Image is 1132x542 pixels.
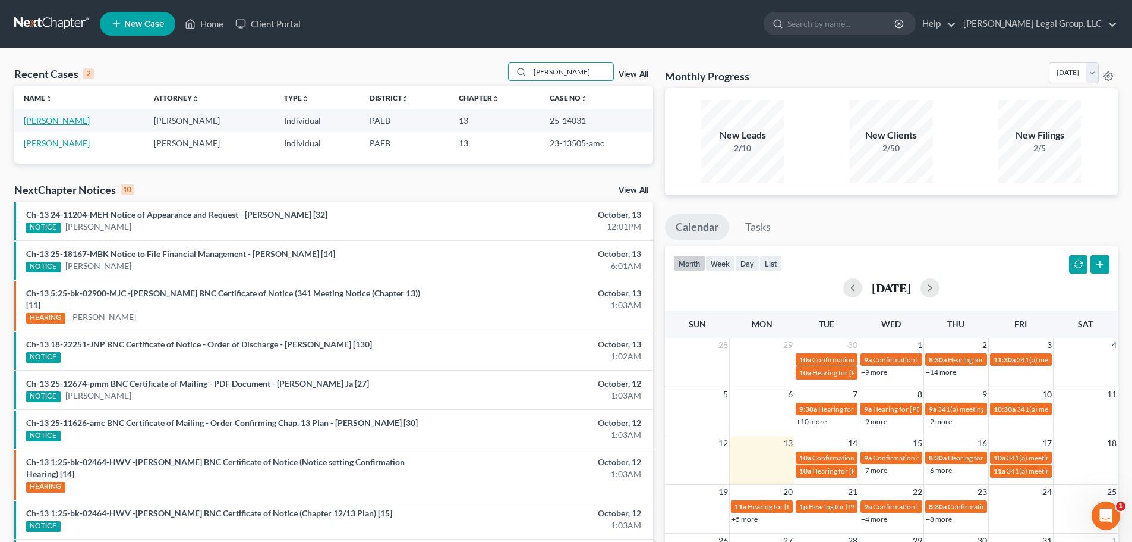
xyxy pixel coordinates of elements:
div: New Clients [850,129,933,142]
span: 9a [864,405,872,413]
a: Help [916,13,956,35]
div: 6:01AM [444,260,641,272]
span: 10a [799,466,811,475]
div: NOTICE [26,391,61,402]
span: 11:30a [994,355,1016,364]
span: Thu [947,319,964,329]
a: View All [619,70,648,79]
span: 8 [916,387,923,402]
a: [PERSON_NAME] [24,138,90,148]
div: October, 13 [444,287,641,299]
div: 1:03AM [444,519,641,531]
a: +7 more [861,466,887,475]
td: Individual [275,132,360,154]
span: Wed [881,319,901,329]
span: 11 [1106,387,1118,402]
a: +8 more [926,515,952,524]
span: 21 [847,485,859,499]
td: 13 [449,132,540,154]
span: 9a [864,355,872,364]
button: day [735,255,759,271]
span: Sun [689,319,706,329]
a: [PERSON_NAME] [24,115,90,126]
a: +4 more [861,515,887,524]
span: 1 [916,338,923,352]
span: Hearing for [PERSON_NAME] [748,502,840,511]
span: 341(a) meeting for [PERSON_NAME] [938,405,1052,413]
div: 2/50 [850,142,933,154]
a: +9 more [861,368,887,377]
a: Chapterunfold_more [459,93,499,102]
h2: [DATE] [872,281,911,294]
span: Sat [1078,319,1093,329]
a: Districtunfold_more [370,93,409,102]
span: 341(a) meeting for [PERSON_NAME] [1007,453,1121,462]
div: October, 12 [444,507,641,519]
a: [PERSON_NAME] [65,221,131,233]
span: 10a [799,368,811,377]
span: Confirmation hearing for [PERSON_NAME] [873,355,1008,364]
a: +5 more [731,515,758,524]
a: View All [619,186,648,195]
td: 23-13505-amc [540,132,653,154]
a: Attorneyunfold_more [154,93,199,102]
span: New Case [124,20,164,29]
span: 341(a) meeting for [PERSON_NAME] [1017,405,1131,413]
span: 9a [864,502,872,511]
span: 4 [1111,338,1118,352]
span: 14 [847,436,859,450]
span: Tue [819,319,834,329]
iframe: Intercom live chat [1092,502,1120,530]
a: Home [179,13,229,35]
span: Confirmation hearing for [PERSON_NAME] [873,453,1008,462]
a: +6 more [926,466,952,475]
span: 1 [1116,502,1125,511]
i: unfold_more [192,95,199,102]
a: +2 more [926,417,952,426]
span: Hearing for [PERSON_NAME] & [PERSON_NAME] [809,502,964,511]
a: Nameunfold_more [24,93,52,102]
div: October, 13 [444,339,641,350]
span: Hearing for [PERSON_NAME] [948,355,1040,364]
div: HEARING [26,482,65,493]
div: 2/5 [998,142,1081,154]
a: [PERSON_NAME] [65,260,131,272]
a: [PERSON_NAME] [70,311,136,323]
a: Client Portal [229,13,307,35]
div: 1:03AM [444,429,641,441]
a: Ch-13 25-11626-amc BNC Certificate of Mailing - Order Confirming Chap. 13 Plan - [PERSON_NAME] [30] [26,418,418,428]
div: New Filings [998,129,1081,142]
div: 1:03AM [444,468,641,480]
div: 10 [121,184,134,195]
td: 13 [449,109,540,131]
a: [PERSON_NAME] Legal Group, LLC [957,13,1117,35]
td: PAEB [360,109,449,131]
span: Confirmation hearing for [PERSON_NAME] [948,502,1083,511]
span: 7 [852,387,859,402]
td: Individual [275,109,360,131]
span: Confirmation hearing for [PERSON_NAME] [873,502,1008,511]
a: Typeunfold_more [284,93,309,102]
span: Hearing for [PERSON_NAME] [PERSON_NAME] [948,453,1098,462]
span: Hearing for [PERSON_NAME] [873,405,966,413]
span: 10a [799,355,811,364]
a: Ch-13 24-11204-MEH Notice of Appearance and Request - [PERSON_NAME] [32] [26,209,327,220]
div: October, 13 [444,248,641,260]
span: 8:30a [929,453,947,462]
div: NOTICE [26,431,61,441]
span: 9a [864,453,872,462]
span: 3 [1046,338,1053,352]
span: Confirmation Hearing for [PERSON_NAME] [812,355,948,364]
div: NOTICE [26,262,61,272]
td: [PERSON_NAME] [144,132,275,154]
td: PAEB [360,132,449,154]
a: Ch-13 1:25-bk-02464-HWV -[PERSON_NAME] BNC Certificate of Notice (Notice setting Confirmation Hea... [26,457,405,479]
td: [PERSON_NAME] [144,109,275,131]
a: Ch-13 18-22251-JNP BNC Certificate of Notice - Order of Discharge - [PERSON_NAME] [130] [26,339,372,349]
input: Search by name... [787,12,896,35]
span: 10 [1041,387,1053,402]
div: 2 [83,68,94,79]
button: list [759,255,782,271]
div: 1:03AM [444,299,641,311]
i: unfold_more [402,95,409,102]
